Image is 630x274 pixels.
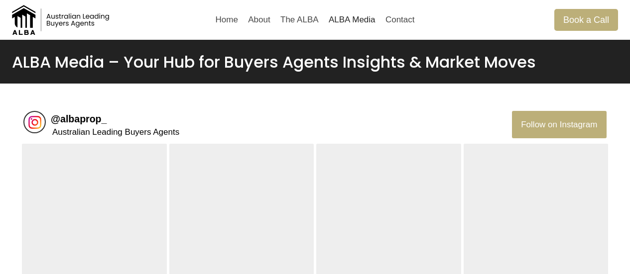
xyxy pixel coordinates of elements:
a: The ALBA [275,8,324,32]
nav: Primary Navigation [210,8,419,32]
a: @albaprop_ [51,113,107,124]
a: About [243,8,275,32]
a: Book a Call [554,9,618,30]
a: Contact [380,8,420,32]
h1: ALBA Media – Your Hub for Buyers Agents Insights & Market Moves [12,53,618,72]
a: ALBA Media [324,8,380,32]
a: Home [210,8,243,32]
span: albaprop_ [60,113,107,124]
span: @ [51,113,60,124]
button: Follow albaprop_ on Instagram [512,111,607,138]
img: Australian Leading Buyers Agents [12,5,112,35]
span: Australian Leading Buyers Agents [52,127,179,137]
img: albaprop_'s profile picture [27,114,43,130]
